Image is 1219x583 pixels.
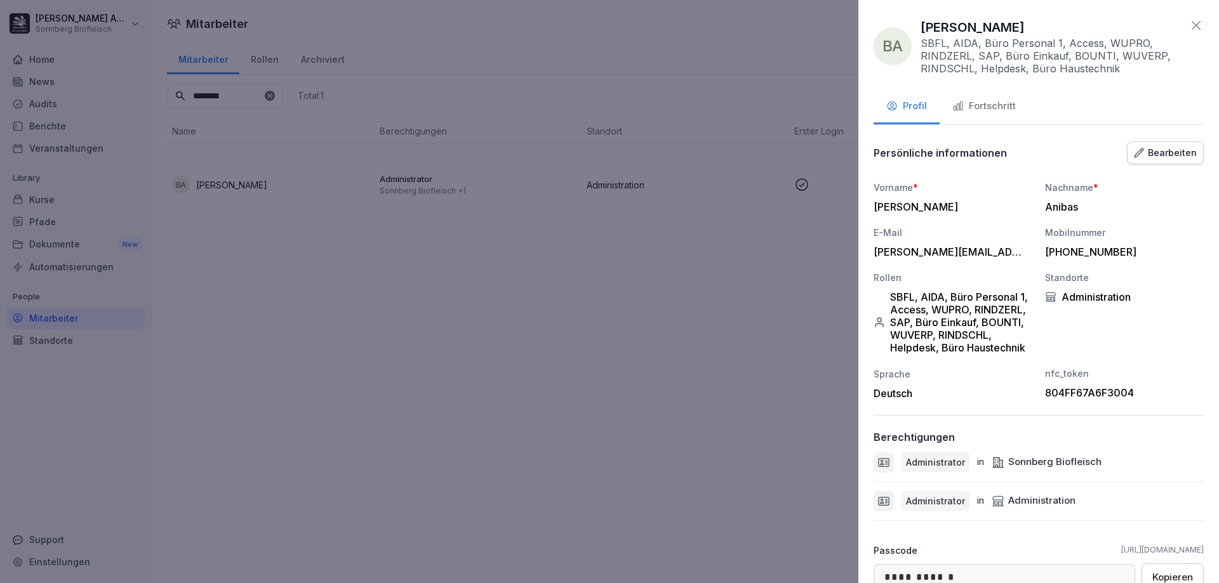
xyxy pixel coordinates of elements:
[874,431,955,443] p: Berechtigungen
[874,367,1032,381] div: Sprache
[874,200,1026,213] div: [PERSON_NAME]
[1045,226,1204,239] div: Mobilnummer
[977,455,984,469] p: in
[977,494,984,508] p: in
[874,90,940,124] button: Profil
[1121,544,1204,556] a: [URL][DOMAIN_NAME]
[1045,367,1204,380] div: nfc_token
[940,90,1029,124] button: Fortschritt
[874,271,1032,284] div: Rollen
[1134,146,1197,160] div: Bearbeiten
[952,99,1016,114] div: Fortschritt
[992,455,1102,469] div: Sonnberg Biofleisch
[874,147,1007,159] p: Persönliche informationen
[874,226,1032,239] div: E-Mail
[874,181,1032,194] div: Vorname
[921,37,1182,75] p: SBFL, AIDA, Büro Personal 1, Access, WUPRO, RINDZERL, SAP, Büro Einkauf, BOUNTI, WUVERP, RINDSCHL...
[1045,200,1197,213] div: Anibas
[874,387,1032,400] div: Deutsch
[906,455,965,469] p: Administrator
[906,494,965,508] p: Administrator
[1045,386,1197,399] div: 804FF67A6F3004
[886,99,927,114] div: Profil
[921,18,1025,37] p: [PERSON_NAME]
[992,494,1076,508] div: Administration
[1045,291,1204,303] div: Administration
[1045,181,1204,194] div: Nachname
[874,291,1032,354] div: SBFL, AIDA, Büro Personal 1, Access, WUPRO, RINDZERL, SAP, Büro Einkauf, BOUNTI, WUVERP, RINDSCHL...
[1045,246,1197,258] div: [PHONE_NUMBER]
[874,544,917,557] p: Passcode
[1127,141,1204,164] button: Bearbeiten
[874,27,912,65] div: BA
[1045,271,1204,284] div: Standorte
[874,246,1026,258] div: [PERSON_NAME][EMAIL_ADDRESS][DOMAIN_NAME]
